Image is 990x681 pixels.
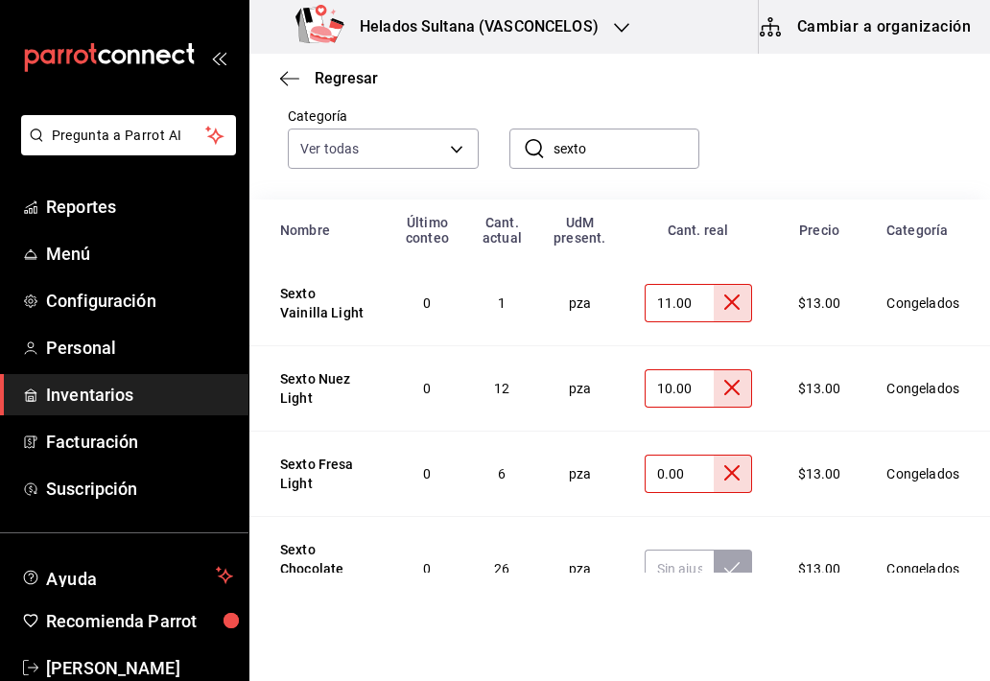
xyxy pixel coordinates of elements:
input: Sin ajuste [645,284,714,322]
span: $13.00 [798,466,841,481]
div: UdM present. [550,215,610,246]
span: 0 [423,381,431,396]
span: 1 [498,295,506,311]
td: pza [538,346,622,432]
button: open_drawer_menu [211,50,226,65]
td: Congelados [863,261,990,346]
span: 0 [423,466,431,481]
span: $13.00 [798,561,841,576]
td: Congelados [863,517,990,622]
td: Congelados [863,346,990,432]
span: Regresar [315,69,378,87]
span: Menú [46,241,233,267]
div: Categoría [875,223,959,238]
span: Pregunta a Parrot AI [52,126,206,146]
span: 0 [423,295,431,311]
button: Pregunta a Parrot AI [21,115,236,155]
td: Congelados [863,432,990,517]
input: Sin ajuste [645,455,714,493]
div: Cant. real [633,223,764,238]
span: 0 [423,561,431,576]
label: Categoría [288,109,479,123]
div: Nombre [280,223,377,238]
div: Cant. actual [478,215,527,246]
span: 6 [498,466,506,481]
span: $13.00 [798,295,841,311]
div: Precio [787,223,853,238]
span: 12 [494,381,509,396]
span: Suscripción [46,476,233,502]
td: Sexto Nuez Light [249,346,389,432]
h3: Helados Sultana (VASCONCELOS) [344,15,599,38]
input: Sin ajuste [645,369,714,408]
span: $13.00 [798,381,841,396]
span: Facturación [46,429,233,455]
span: Personal [46,335,233,361]
button: Regresar [280,69,378,87]
span: Ayuda [46,564,208,587]
input: Buscar nombre de insumo [554,129,700,168]
input: Sin ajuste [645,550,714,588]
span: Reportes [46,194,233,220]
a: Pregunta a Parrot AI [13,139,236,159]
td: pza [538,261,622,346]
td: Sexto Chocolate Light [249,517,389,622]
td: Sexto Vainilla Light [249,261,389,346]
span: [PERSON_NAME] [46,655,233,681]
span: Ver todas [300,139,359,158]
span: 26 [494,561,509,576]
div: Último conteo [400,215,455,246]
td: pza [538,432,622,517]
span: Configuración [46,288,233,314]
span: Inventarios [46,382,233,408]
td: pza [538,517,622,622]
td: Sexto Fresa Light [249,432,389,517]
span: Recomienda Parrot [46,608,233,634]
